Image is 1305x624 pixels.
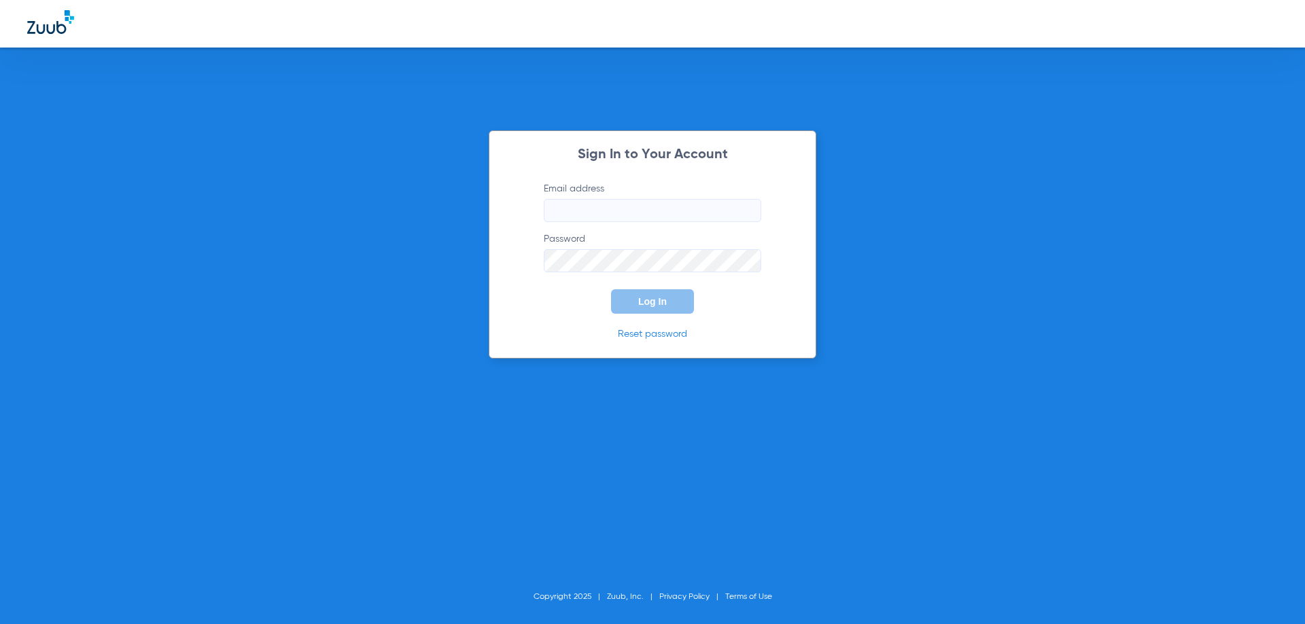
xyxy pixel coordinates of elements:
li: Copyright 2025 [534,590,607,604]
a: Privacy Policy [659,593,710,601]
li: Zuub, Inc. [607,590,659,604]
img: Zuub Logo [27,10,74,34]
label: Password [544,232,761,272]
span: Log In [638,296,667,307]
button: Log In [611,289,694,314]
h2: Sign In to Your Account [523,148,782,162]
input: Email address [544,199,761,222]
a: Terms of Use [725,593,772,601]
a: Reset password [618,329,687,339]
input: Password [544,249,761,272]
label: Email address [544,182,761,222]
